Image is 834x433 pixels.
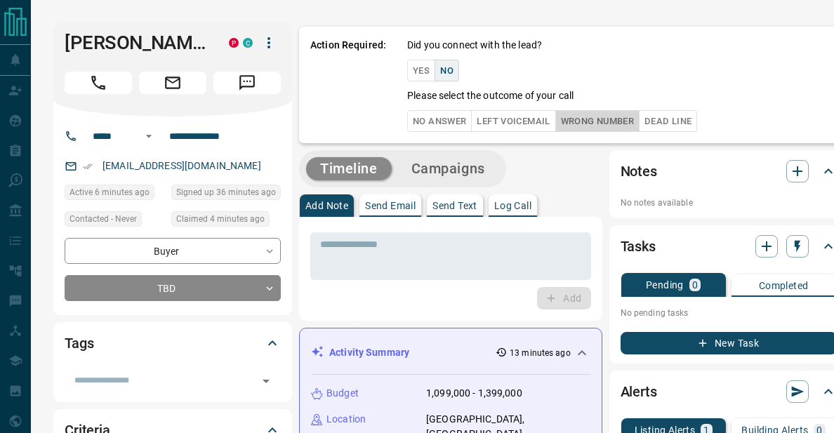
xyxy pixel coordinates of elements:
[621,160,657,182] h2: Notes
[176,185,276,199] span: Signed up 36 minutes ago
[65,326,281,360] div: Tags
[407,38,542,53] p: Did you connect with the lead?
[213,72,281,94] span: Message
[639,110,697,132] button: Dead Line
[759,281,809,291] p: Completed
[326,386,359,401] p: Budget
[310,38,386,132] p: Action Required:
[555,110,640,132] button: Wrong Number
[407,110,472,132] button: No Answer
[65,32,208,54] h1: [PERSON_NAME]
[311,340,590,366] div: Activity Summary13 minutes ago
[306,157,392,180] button: Timeline
[243,38,253,48] div: condos.ca
[65,275,281,301] div: TBD
[139,72,206,94] span: Email
[407,88,574,103] p: Please select the outcome of your call
[692,280,698,290] p: 0
[365,201,416,211] p: Send Email
[305,201,348,211] p: Add Note
[83,161,93,171] svg: Email Verified
[65,185,164,204] div: Mon Aug 18 2025
[171,185,281,204] div: Mon Aug 18 2025
[69,212,137,226] span: Contacted - Never
[229,38,239,48] div: property.ca
[102,160,261,171] a: [EMAIL_ADDRESS][DOMAIN_NAME]
[646,280,684,290] p: Pending
[471,110,555,132] button: Left Voicemail
[621,380,657,403] h2: Alerts
[171,211,281,231] div: Mon Aug 18 2025
[329,345,409,360] p: Activity Summary
[510,347,571,359] p: 13 minutes ago
[432,201,477,211] p: Send Text
[326,412,366,427] p: Location
[435,60,459,81] button: No
[407,60,435,81] button: Yes
[397,157,499,180] button: Campaigns
[65,72,132,94] span: Call
[426,386,522,401] p: 1,099,000 - 1,399,000
[256,371,276,391] button: Open
[69,185,150,199] span: Active 6 minutes ago
[140,128,157,145] button: Open
[65,238,281,264] div: Buyer
[621,235,656,258] h2: Tasks
[494,201,531,211] p: Log Call
[176,212,265,226] span: Claimed 4 minutes ago
[65,332,93,354] h2: Tags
